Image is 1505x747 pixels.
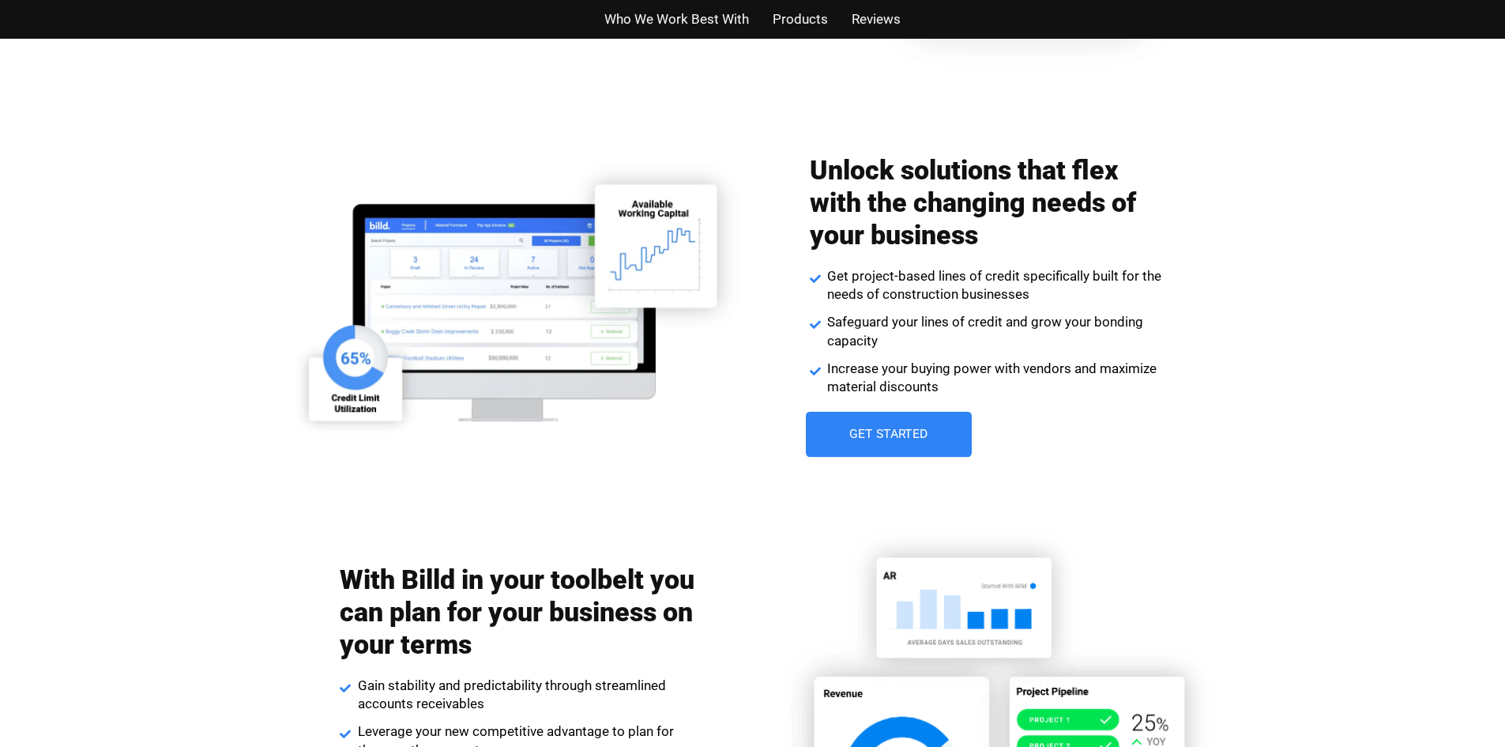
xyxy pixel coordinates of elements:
[354,677,696,715] span: Gain stability and predictability through streamlined accounts receivables
[340,564,695,660] h2: With Billd in your toolbelt you can plan for your business on your terms
[823,313,1165,351] span: Safeguard your lines of credit and grow your bonding capacity
[823,360,1165,398] span: Increase your buying power with vendors and maximize material discounts
[823,267,1165,305] span: Get project-based lines of credit specifically built for the needs of construction businesses
[806,412,972,458] a: Get Started
[810,154,1165,251] h2: Unlock solutions that flex with the changing needs of your business
[852,8,901,31] a: Reviews
[773,8,828,31] a: Products
[604,8,749,31] a: Who We Work Best With
[849,428,928,441] span: Get Started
